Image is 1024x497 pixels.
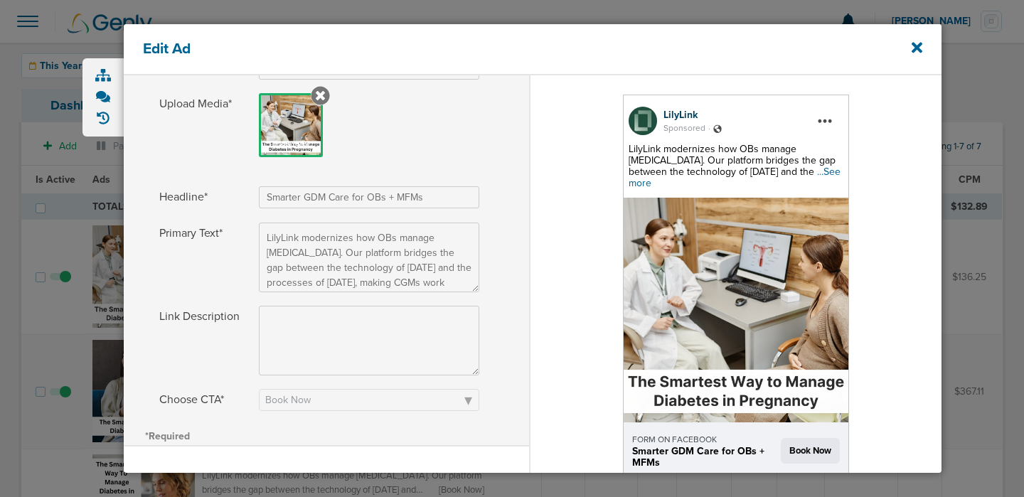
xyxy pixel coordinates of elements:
[705,121,713,133] span: .
[259,186,479,208] input: Headline*
[632,434,777,446] div: FORM ON FACEBOOK
[663,108,843,122] div: LilyLink
[159,186,245,208] span: Headline*
[159,93,245,157] span: Upload Media*
[159,223,245,292] span: Primary Text*
[159,306,245,375] span: Link Description
[145,430,190,442] span: *Required
[629,143,836,178] span: LilyLink modernizes how OBs manage [MEDICAL_DATA]. Our platform bridges the gap between the techn...
[663,122,705,134] span: Sponsored
[629,166,841,189] span: ...See more
[259,306,479,375] textarea: Link Description
[143,40,221,58] h4: Edit Ad
[632,446,777,469] div: Smarter GDM Care for OBs + MFMs
[629,107,657,135] img: 466775608_122101068062615226_2665750255149714738_n.jpg
[624,198,848,422] img: eujBxAAAAAZJREFUAwBvLKuFNFEhMgAAAABJRU5ErkJggg==
[159,389,245,411] span: Choose CTA*
[259,389,479,411] select: Choose CTA*
[781,438,840,464] span: Book Now
[259,223,479,292] textarea: Primary Text*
